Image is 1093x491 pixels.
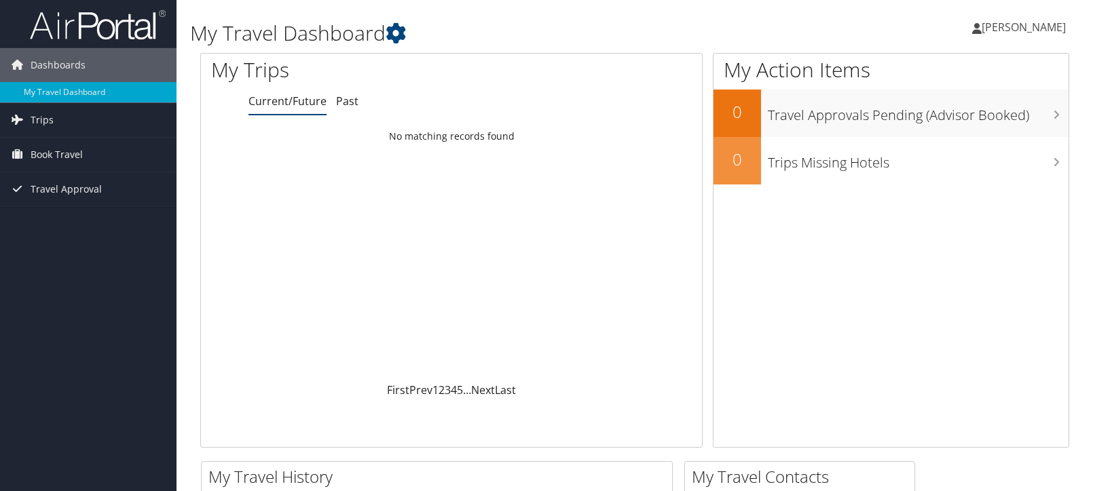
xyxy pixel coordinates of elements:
[201,124,702,149] td: No matching records found
[31,48,86,82] span: Dashboards
[457,382,463,397] a: 5
[208,465,672,488] h2: My Travel History
[31,172,102,206] span: Travel Approval
[451,382,457,397] a: 4
[972,7,1079,47] a: [PERSON_NAME]
[445,382,451,397] a: 3
[471,382,495,397] a: Next
[409,382,432,397] a: Prev
[190,19,783,47] h1: My Travel Dashboard
[714,148,761,171] h2: 0
[248,94,327,109] a: Current/Future
[495,382,516,397] a: Last
[31,103,54,137] span: Trips
[336,94,358,109] a: Past
[714,100,761,123] h2: 0
[714,137,1069,184] a: 0Trips Missing Hotels
[31,138,83,172] span: Book Travel
[714,90,1069,137] a: 0Travel Approvals Pending (Advisor Booked)
[211,56,483,84] h1: My Trips
[982,20,1066,35] span: [PERSON_NAME]
[439,382,445,397] a: 2
[768,146,1069,172] h3: Trips Missing Hotels
[463,382,471,397] span: …
[692,465,914,488] h2: My Travel Contacts
[432,382,439,397] a: 1
[714,56,1069,84] h1: My Action Items
[768,99,1069,125] h3: Travel Approvals Pending (Advisor Booked)
[30,9,166,41] img: airportal-logo.png
[387,382,409,397] a: First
